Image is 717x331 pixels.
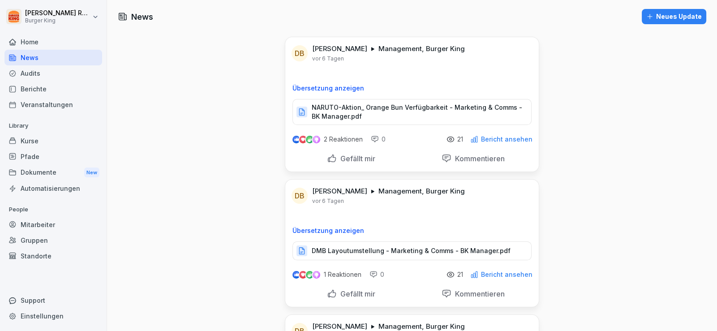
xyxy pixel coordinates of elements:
[4,292,102,308] div: Support
[25,17,90,24] p: Burger King
[457,136,463,143] p: 21
[300,136,306,143] img: love
[293,136,300,143] img: like
[481,271,532,278] p: Bericht ansehen
[646,12,702,21] div: Neues Update
[378,187,465,196] p: Management, Burger King
[337,154,375,163] p: Gefällt mir
[369,270,384,279] div: 0
[337,289,375,298] p: Gefällt mir
[4,34,102,50] a: Home
[324,271,361,278] p: 1 Reaktionen
[312,44,367,53] p: [PERSON_NAME]
[4,119,102,133] p: Library
[313,271,320,279] img: inspiring
[4,202,102,217] p: People
[292,249,532,258] a: DMB Layoutumstellung - Marketing & Comms - BK Manager.pdf
[292,85,532,92] p: Übersetzung anzeigen
[4,164,102,181] a: DokumenteNew
[131,11,153,23] h1: News
[642,9,706,24] button: Neues Update
[306,136,313,143] img: celebrate
[324,136,363,143] p: 2 Reaktionen
[4,181,102,196] a: Automatisierungen
[378,44,465,53] p: Management, Burger King
[4,65,102,81] a: Audits
[4,50,102,65] a: News
[4,308,102,324] a: Einstellungen
[292,110,532,119] a: NARUTO-Aktion_ Orange Bun Verfügbarkeit - Marketing & Comms - BK Manager.pdf
[457,271,463,278] p: 21
[312,103,522,121] p: NARUTO-Aktion_ Orange Bun Verfügbarkeit - Marketing & Comms - BK Manager.pdf
[371,135,386,144] div: 0
[451,154,505,163] p: Kommentieren
[451,289,505,298] p: Kommentieren
[293,271,300,278] img: like
[312,322,367,331] p: [PERSON_NAME]
[25,9,90,17] p: [PERSON_NAME] Rohrich
[292,45,308,61] div: DB
[292,188,308,204] div: DB
[306,271,313,279] img: celebrate
[4,97,102,112] a: Veranstaltungen
[4,133,102,149] a: Kurse
[312,246,511,255] p: DMB Layoutumstellung - Marketing & Comms - BK Manager.pdf
[378,322,465,331] p: Management, Burger King
[481,136,532,143] p: Bericht ansehen
[4,164,102,181] div: Dokumente
[84,168,99,178] div: New
[4,232,102,248] a: Gruppen
[4,149,102,164] a: Pfade
[292,227,532,234] p: Übersetzung anzeigen
[300,271,306,278] img: love
[312,187,367,196] p: [PERSON_NAME]
[4,248,102,264] a: Standorte
[4,81,102,97] a: Berichte
[4,217,102,232] a: Mitarbeiter
[312,198,344,205] p: vor 6 Tagen
[312,55,344,62] p: vor 6 Tagen
[313,135,320,143] img: inspiring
